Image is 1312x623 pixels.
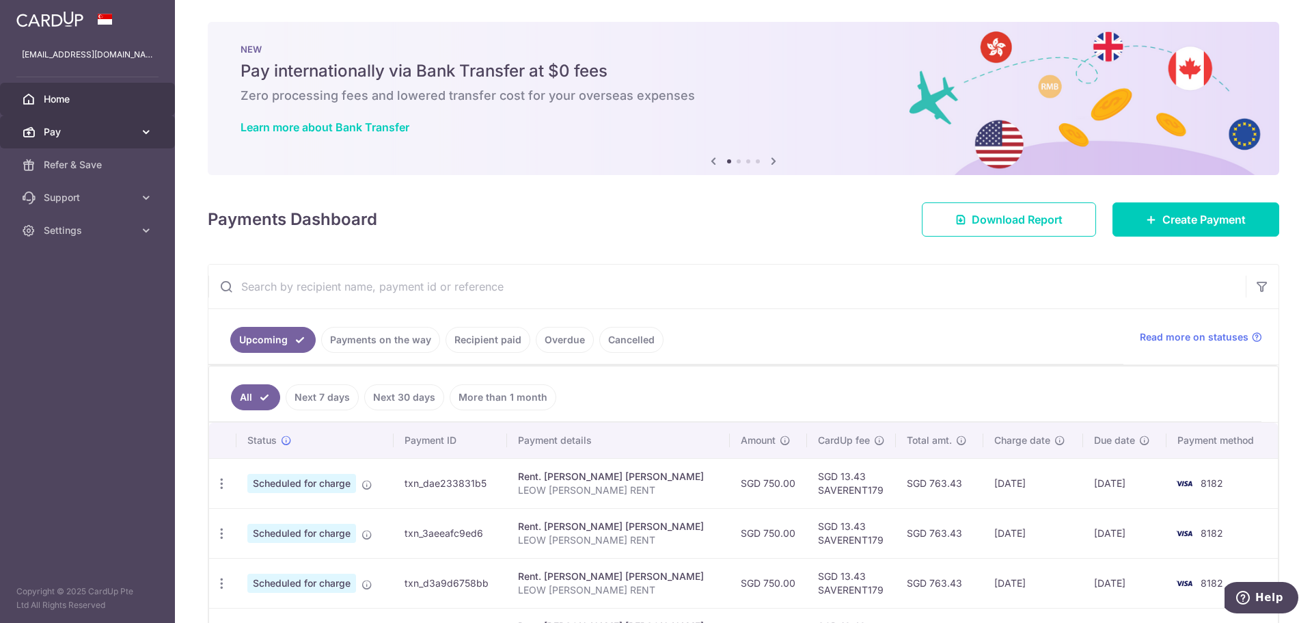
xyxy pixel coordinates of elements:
span: 8182 [1201,577,1223,589]
td: SGD 763.43 [896,558,984,608]
span: 8182 [1201,527,1223,539]
a: Next 7 days [286,384,359,410]
span: Charge date [994,434,1050,447]
a: More than 1 month [450,384,556,410]
div: Rent. [PERSON_NAME] [PERSON_NAME] [518,470,719,483]
span: Create Payment [1162,211,1246,228]
span: Pay [44,125,134,139]
a: Upcoming [230,327,316,353]
a: Recipient paid [446,327,530,353]
span: Status [247,434,277,447]
td: SGD 750.00 [730,458,807,508]
h5: Pay internationally via Bank Transfer at $0 fees [241,60,1246,82]
span: Settings [44,224,134,237]
td: SGD 750.00 [730,508,807,558]
span: 8182 [1201,477,1223,489]
td: SGD 13.43 SAVERENT179 [807,508,896,558]
h6: Zero processing fees and lowered transfer cost for your overseas expenses [241,88,1246,104]
td: SGD 13.43 SAVERENT179 [807,558,896,608]
a: Next 30 days [364,384,444,410]
a: Create Payment [1112,202,1279,237]
a: Learn more about Bank Transfer [241,120,409,134]
img: CardUp [16,11,83,27]
a: Payments on the way [321,327,440,353]
span: Scheduled for charge [247,524,356,543]
h4: Payments Dashboard [208,207,377,232]
a: Read more on statuses [1140,330,1262,344]
th: Payment details [507,423,730,458]
p: NEW [241,44,1246,55]
a: Cancelled [599,327,664,353]
td: SGD 13.43 SAVERENT179 [807,458,896,508]
td: SGD 750.00 [730,558,807,608]
td: txn_d3a9d6758bb [394,558,507,608]
td: [DATE] [983,458,1083,508]
span: Read more on statuses [1140,330,1248,344]
input: Search by recipient name, payment id or reference [208,265,1246,308]
td: [DATE] [1083,558,1166,608]
span: Due date [1094,434,1135,447]
td: txn_3aeeafc9ed6 [394,508,507,558]
img: Bank Card [1171,475,1198,492]
td: SGD 763.43 [896,508,984,558]
p: LEOW [PERSON_NAME] RENT [518,533,719,547]
img: Bank transfer banner [208,22,1279,175]
img: Bank Card [1171,575,1198,592]
a: Download Report [922,202,1096,237]
span: Total amt. [907,434,952,447]
span: Download Report [972,211,1063,228]
span: Scheduled for charge [247,574,356,593]
p: LEOW [PERSON_NAME] RENT [518,583,719,597]
td: SGD 763.43 [896,458,984,508]
p: LEOW [PERSON_NAME] RENT [518,483,719,497]
img: Bank Card [1171,525,1198,542]
span: Home [44,92,134,106]
div: Rent. [PERSON_NAME] [PERSON_NAME] [518,520,719,533]
span: CardUp fee [818,434,870,447]
th: Payment method [1166,423,1278,458]
td: [DATE] [1083,508,1166,558]
td: [DATE] [1083,458,1166,508]
div: Rent. [PERSON_NAME] [PERSON_NAME] [518,570,719,583]
td: [DATE] [983,558,1083,608]
td: txn_dae233831b5 [394,458,507,508]
a: All [231,384,280,410]
p: [EMAIL_ADDRESS][DOMAIN_NAME] [22,48,153,62]
a: Overdue [536,327,594,353]
td: [DATE] [983,508,1083,558]
th: Payment ID [394,423,507,458]
span: Amount [741,434,776,447]
span: Scheduled for charge [247,474,356,493]
span: Refer & Save [44,158,134,172]
span: Support [44,191,134,204]
iframe: Opens a widget where you can find more information [1225,582,1298,616]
